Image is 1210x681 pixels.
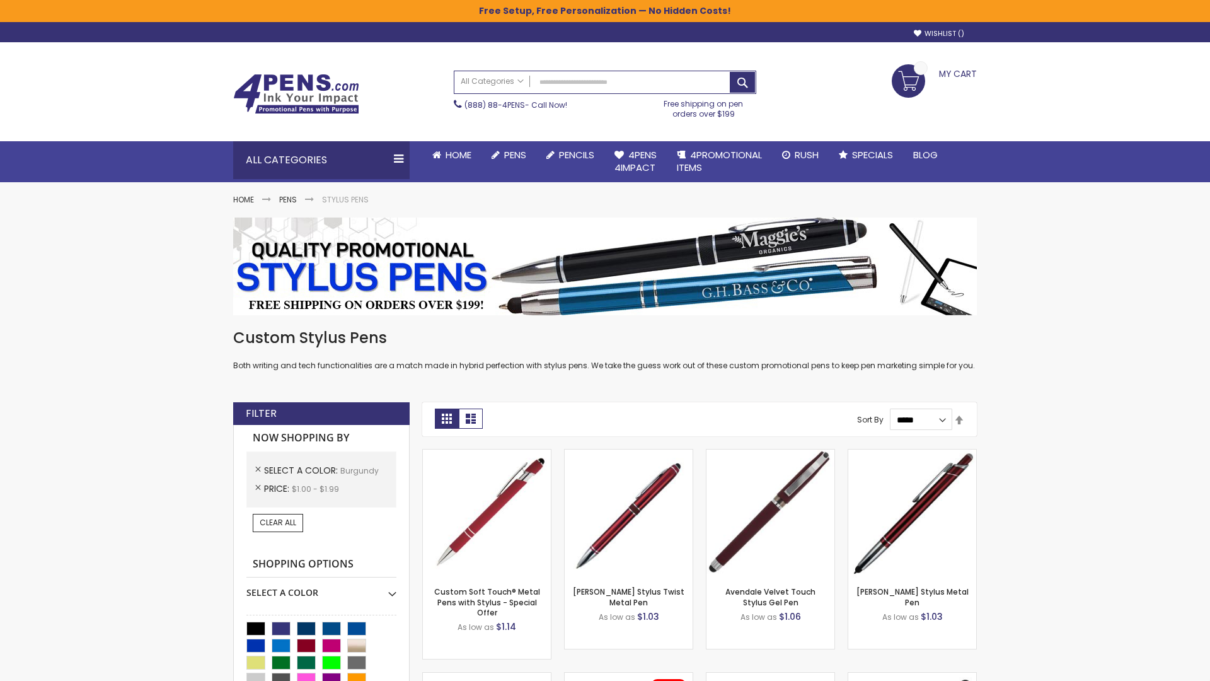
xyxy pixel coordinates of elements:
span: $1.14 [496,620,516,633]
a: Rush [772,141,829,169]
span: Rush [795,148,819,161]
a: Pens [481,141,536,169]
a: (888) 88-4PENS [464,100,525,110]
span: Pens [504,148,526,161]
strong: Filter [246,407,277,421]
strong: Grid [435,409,459,429]
a: Pencils [536,141,604,169]
span: As low as [458,622,494,632]
span: Specials [852,148,893,161]
a: Pens [279,194,297,205]
div: Free shipping on pen orders over $199 [651,94,757,119]
a: Colter Stylus Twist Metal Pen-Burgundy [565,449,693,460]
a: All Categories [454,71,530,92]
a: Avendale Velvet Touch Stylus Gel Pen-Burgundy [706,449,834,460]
img: Colter Stylus Twist Metal Pen-Burgundy [565,450,693,578]
span: $1.03 [637,610,659,623]
a: Olson Stylus Metal Pen-Burgundy [848,449,976,460]
div: All Categories [233,141,410,179]
img: Olson Stylus Metal Pen-Burgundy [848,450,976,578]
span: Clear All [260,517,296,528]
a: Custom Soft Touch® Metal Pens with Stylus - Special Offer [434,586,540,617]
span: As low as [882,612,919,622]
h1: Custom Stylus Pens [233,328,977,348]
a: Blog [903,141,948,169]
a: Home [422,141,481,169]
a: 4PROMOTIONALITEMS [667,141,772,182]
a: Avendale Velvet Touch Stylus Gel Pen [725,586,815,607]
strong: Shopping Options [246,551,396,578]
strong: Now Shopping by [246,425,396,451]
span: All Categories [461,76,524,86]
strong: Stylus Pens [322,194,369,205]
span: Select A Color [264,464,340,477]
a: Home [233,194,254,205]
a: [PERSON_NAME] Stylus Metal Pen [856,586,969,607]
a: [PERSON_NAME] Stylus Twist Metal Pen [573,586,684,607]
span: Home [446,148,471,161]
span: Pencils [559,148,594,161]
span: Price [264,482,292,495]
img: Avendale Velvet Touch Stylus Gel Pen-Burgundy [706,450,834,578]
span: $1.06 [779,610,801,623]
span: 4Pens 4impact [614,148,657,174]
span: As low as [740,612,777,622]
span: $1.00 - $1.99 [292,484,339,494]
div: Select A Color [246,578,396,599]
span: Burgundy [340,465,379,476]
img: Custom Soft Touch® Metal Pens with Stylus-Burgundy [423,450,551,578]
div: Both writing and tech functionalities are a match made in hybrid perfection with stylus pens. We ... [233,328,977,371]
a: Custom Soft Touch® Metal Pens with Stylus-Burgundy [423,449,551,460]
a: 4Pens4impact [604,141,667,182]
span: 4PROMOTIONAL ITEMS [677,148,762,174]
a: Specials [829,141,903,169]
span: - Call Now! [464,100,567,110]
span: Blog [913,148,938,161]
span: As low as [599,612,635,622]
label: Sort By [857,414,884,425]
img: Stylus Pens [233,218,977,315]
a: Clear All [253,514,303,532]
span: $1.03 [921,610,943,623]
a: Wishlist [914,29,964,38]
img: 4Pens Custom Pens and Promotional Products [233,74,359,114]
